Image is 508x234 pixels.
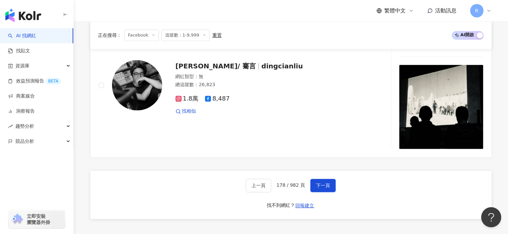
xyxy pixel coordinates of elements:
[15,134,34,149] span: 競品分析
[176,95,199,102] span: 1.8萬
[124,30,159,41] span: Facebook
[212,33,222,38] div: 重置
[385,7,406,14] span: 繁體中文
[435,7,457,14] span: 活動訊息
[246,179,271,192] button: 上一頁
[176,81,362,88] div: 總追蹤數 ： 26,823
[5,9,41,22] img: logo
[98,33,122,38] span: 正在搜尋 ：
[8,124,13,129] span: rise
[8,108,35,115] a: 洞察報告
[267,202,295,209] div: 找不到網紅？
[11,214,24,225] img: chrome extension
[8,93,35,100] a: 商案媒合
[8,33,36,39] a: searchAI 找網紅
[8,78,61,84] a: 效益預測報告BETA
[251,183,266,188] span: 上一頁
[15,119,34,134] span: 趨勢分析
[15,58,29,73] span: 資源庫
[399,65,483,149] img: post-image
[296,203,314,208] span: 回報建立
[176,62,256,70] span: [PERSON_NAME]/ 騫言
[176,108,196,115] a: 找相似
[262,62,303,70] span: dingcianliu
[481,207,501,227] iframe: Help Scout Beacon - Open
[182,108,196,115] span: 找相似
[475,7,479,14] span: R
[162,30,210,41] span: 追蹤數：1-9,999
[90,13,492,157] a: KOL Avatar[PERSON_NAME]/ 騫言dingcianliu網紅類型：無總追蹤數：26,8231.8萬8,487找相似互動率question-circle0%觀看率questio...
[8,48,30,54] a: 找貼文
[176,73,362,80] div: 網紅類型 ： 無
[316,183,330,188] span: 下一頁
[9,210,65,228] a: chrome extension立即安裝 瀏覽器外掛
[277,182,305,188] span: 178 / 982 頁
[112,60,162,110] img: KOL Avatar
[310,179,336,192] button: 下一頁
[295,200,315,211] button: 回報建立
[27,213,50,225] span: 立即安裝 瀏覽器外掛
[205,95,230,102] span: 8,487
